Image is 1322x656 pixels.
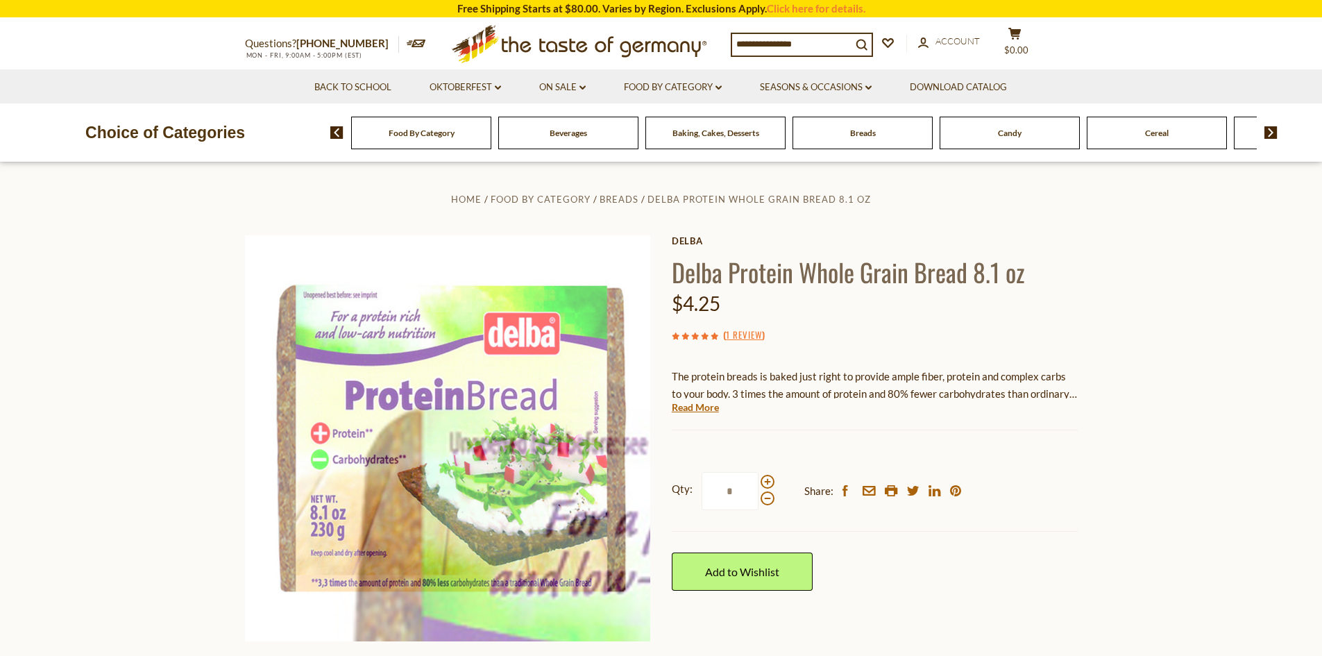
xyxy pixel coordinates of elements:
a: 1 Review [726,328,762,343]
a: Cereal [1145,128,1169,138]
a: [PHONE_NUMBER] [296,37,389,49]
span: ( ) [723,328,765,342]
p: The protein breads is baked just right to provide ample fiber, protein and complex carbs to your ... [672,368,1078,403]
span: $4.25 [672,292,720,315]
a: Beverages [550,128,587,138]
strong: Qty: [672,480,693,498]
span: $0.00 [1004,44,1028,56]
a: Add to Wishlist [672,553,813,591]
a: Back to School [314,80,391,95]
a: Read More [672,401,719,414]
button: $0.00 [994,27,1036,62]
a: Food By Category [491,194,591,205]
h1: Delba Protein Whole Grain Bread 8.1 oz [672,256,1078,287]
a: Oktoberfest [430,80,501,95]
input: Qty: [702,472,759,510]
a: Seasons & Occasions [760,80,872,95]
a: Breads [850,128,876,138]
a: Food By Category [389,128,455,138]
span: Share: [804,482,833,500]
a: Food By Category [624,80,722,95]
span: Account [935,35,980,47]
a: Delba [672,235,1078,246]
img: next arrow [1264,126,1278,139]
a: Delba Protein Whole Grain Bread 8.1 oz [647,194,871,205]
p: Questions? [245,35,399,53]
a: Account [918,34,980,49]
a: Baking, Cakes, Desserts [672,128,759,138]
a: Home [451,194,482,205]
img: previous arrow [330,126,344,139]
img: Delba Protein Whole Grain Bread 8.1 oz [245,235,651,641]
a: Breads [600,194,638,205]
a: Candy [998,128,1022,138]
a: On Sale [539,80,586,95]
a: Download Catalog [910,80,1007,95]
span: MON - FRI, 9:00AM - 5:00PM (EST) [245,51,363,59]
a: Click here for details. [767,2,865,15]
